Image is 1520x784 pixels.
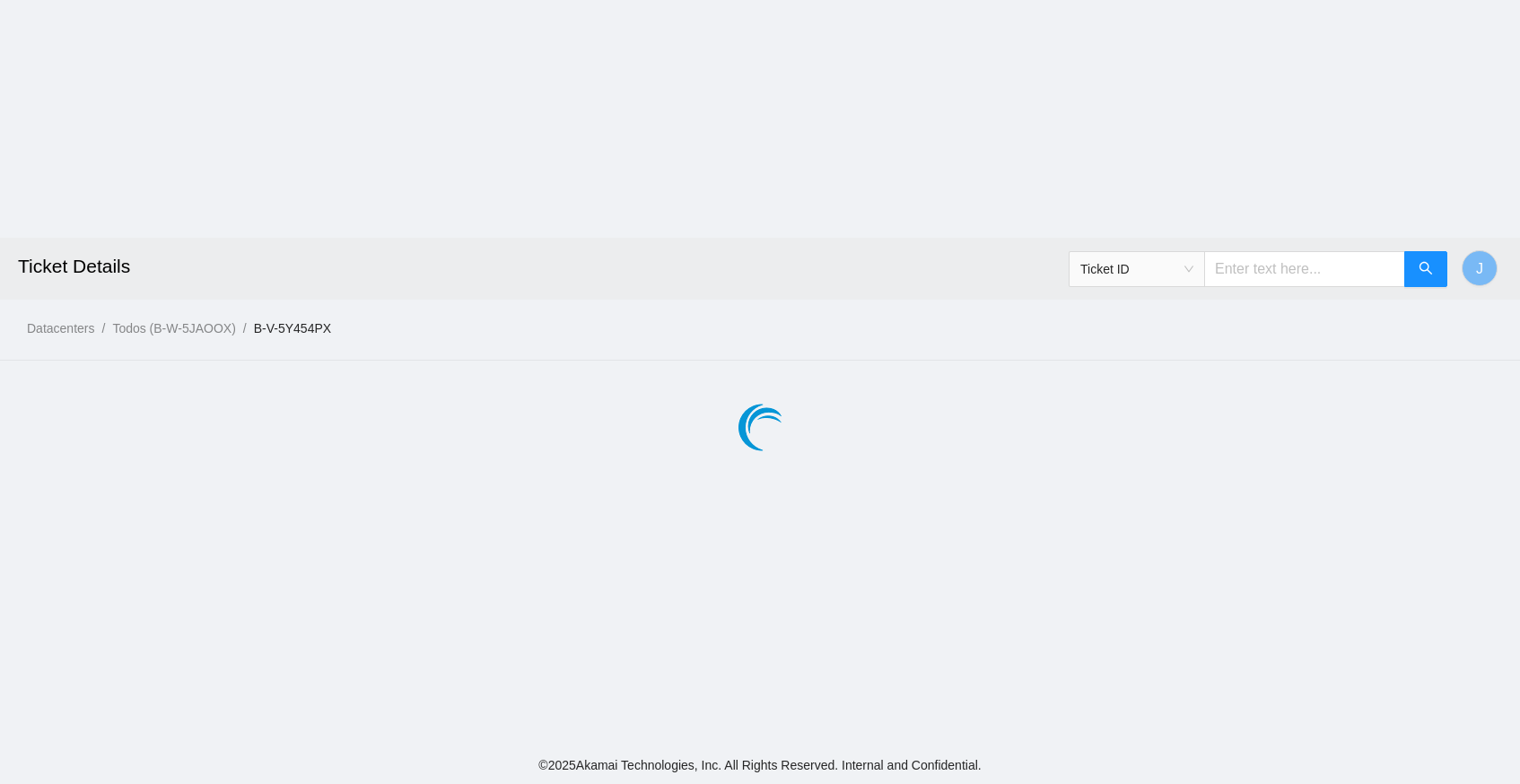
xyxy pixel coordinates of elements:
[1476,257,1483,280] span: J
[243,321,247,335] span: /
[1080,256,1193,283] span: Ticket ID
[18,238,1057,295] h2: Ticket Details
[1419,261,1433,278] span: search
[112,321,235,335] a: Todos (B-W-5JAOOX)
[1404,251,1447,287] button: search
[254,321,331,335] a: B-V-5Y454PX
[101,321,105,335] span: /
[27,321,94,335] a: Datacenters
[1462,250,1498,286] button: J
[1204,251,1405,287] input: Enter text here...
